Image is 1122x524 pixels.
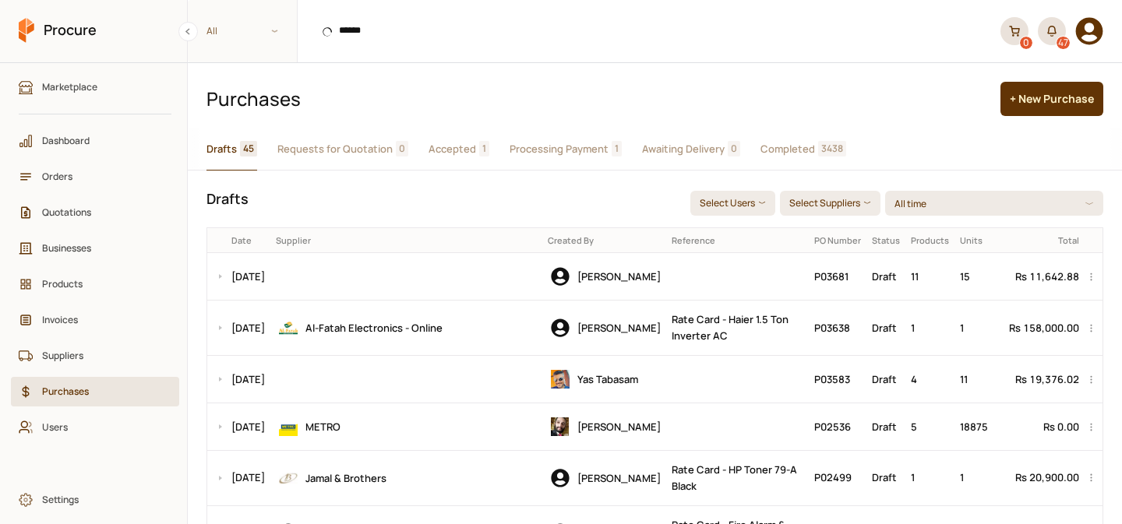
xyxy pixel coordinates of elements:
td: Rate Card - Haier 1.5 Ton Inverter AC [666,301,810,356]
div: Rs 11,642.88 [999,269,1078,285]
div: 47 [1057,37,1070,49]
span: Processing Payment [510,141,609,157]
td: 11 [954,356,993,403]
button: + New Purchase [1000,82,1103,116]
span: 45 [240,141,257,156]
a: Procure [19,18,97,44]
div: Al-Fatah Electronics - Online [276,315,537,340]
a: [DATE] [231,321,265,335]
span: Suppliers [42,348,159,363]
th: Products [905,228,954,253]
div: Yas Tabasam [548,367,661,392]
a: Orders [11,162,179,192]
td: P02536 [809,403,866,451]
button: Select Users [690,191,775,216]
td: 1 [905,451,954,506]
span: Requests for Quotation [277,141,393,157]
span: Drafts [206,141,237,157]
span: Orders [42,169,159,184]
td: 5 [905,403,954,451]
span: 1 [612,141,622,156]
a: Dashboard [11,126,179,156]
td: 18875 [954,403,993,451]
th: Date [226,228,270,253]
span: 0 [396,141,408,156]
div: Abubakar Sadique [548,414,661,439]
td: 1 [954,301,993,356]
a: Invoices [11,305,179,335]
a: Products [11,269,179,299]
div: Rs 20,900.00 [999,469,1078,486]
span: Awaiting Delivery [642,141,725,157]
a: Quotations [11,198,179,227]
th: Created By [542,228,666,253]
td: 11 [905,253,954,301]
span: METRO [305,420,340,434]
td: 1 [954,451,993,506]
th: Total [993,228,1084,253]
div: Rs 0.00 [999,419,1078,435]
h1: Purchases [206,86,988,112]
span: [PERSON_NAME] [577,420,661,434]
td: Rate Card - HP Toner 79-A Black [666,451,810,506]
td: Draft [866,403,905,451]
p: All time [894,196,930,211]
span: Dashboard [42,133,159,148]
td: Draft [866,451,905,506]
span: Jamal & Brothers [305,471,386,485]
span: Al-Fatah Electronics - Online [305,321,443,335]
a: Businesses [11,234,179,263]
div: Rs 158,000.00 [999,320,1078,336]
button: Select Suppliers [780,191,880,216]
span: Products [42,276,159,291]
a: Marketplace [11,72,179,102]
th: Supplier [270,228,542,253]
span: Settings [42,492,159,507]
span: [PERSON_NAME] [577,471,661,485]
span: 1 [479,141,489,156]
td: P03681 [809,253,866,301]
span: Yas Tabasam [577,372,638,386]
span: Quotations [42,205,159,220]
th: Status [866,228,905,253]
span: Marketplace [42,79,159,94]
span: Accepted [429,141,476,157]
span: Businesses [42,241,159,255]
td: 4 [905,356,954,403]
a: 0 [1000,17,1028,45]
button: 47 [1038,17,1066,45]
div: Kashif Khan [548,264,661,289]
a: [DATE] [231,470,265,484]
td: Draft [866,301,905,356]
div: Jamal & Brothers [276,466,537,491]
td: 1 [905,301,954,356]
span: 0 [728,141,740,156]
div: 0 [1020,37,1032,49]
td: P03583 [809,356,866,403]
h2: Drafts [206,189,249,209]
div: Rs 19,376.02 [999,371,1078,388]
a: [DATE] [231,372,265,386]
span: Procure [44,20,97,40]
a: Settings [11,485,179,515]
span: Invoices [42,312,159,327]
span: [PERSON_NAME] [577,321,661,335]
span: All [206,23,217,38]
span: 3438 [818,141,846,156]
td: 15 [954,253,993,301]
span: Completed [760,141,815,157]
span: [PERSON_NAME] [577,269,661,283]
span: Purchases [42,384,159,399]
div: Wasif Ali Khan [548,466,661,491]
a: [DATE] [231,420,265,434]
a: Purchases [11,377,179,406]
th: Reference [666,228,810,253]
th: Units [954,228,993,253]
button: All time [885,191,1103,216]
td: P03638 [809,301,866,356]
td: P02499 [809,451,866,506]
a: Users [11,413,179,442]
a: Suppliers [11,341,179,371]
div: Wasif Ali Khan [548,315,661,340]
